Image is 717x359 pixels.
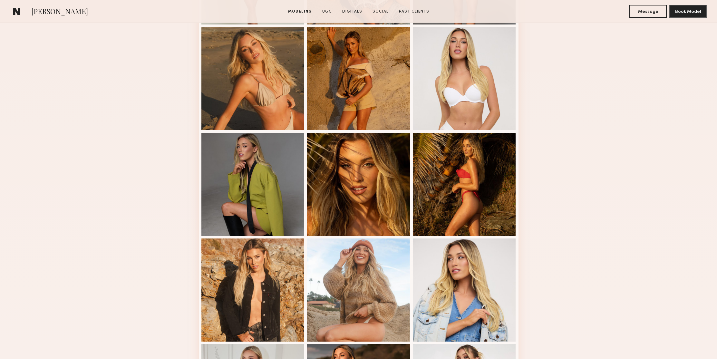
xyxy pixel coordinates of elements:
a: Digitals [340,9,365,15]
span: [PERSON_NAME] [31,6,88,18]
a: UGC [320,9,334,15]
a: Social [370,9,391,15]
button: Message [629,5,667,18]
button: Book Model [669,5,707,18]
a: Modeling [286,9,315,15]
a: Past Clients [396,9,432,15]
a: Book Model [669,8,707,14]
